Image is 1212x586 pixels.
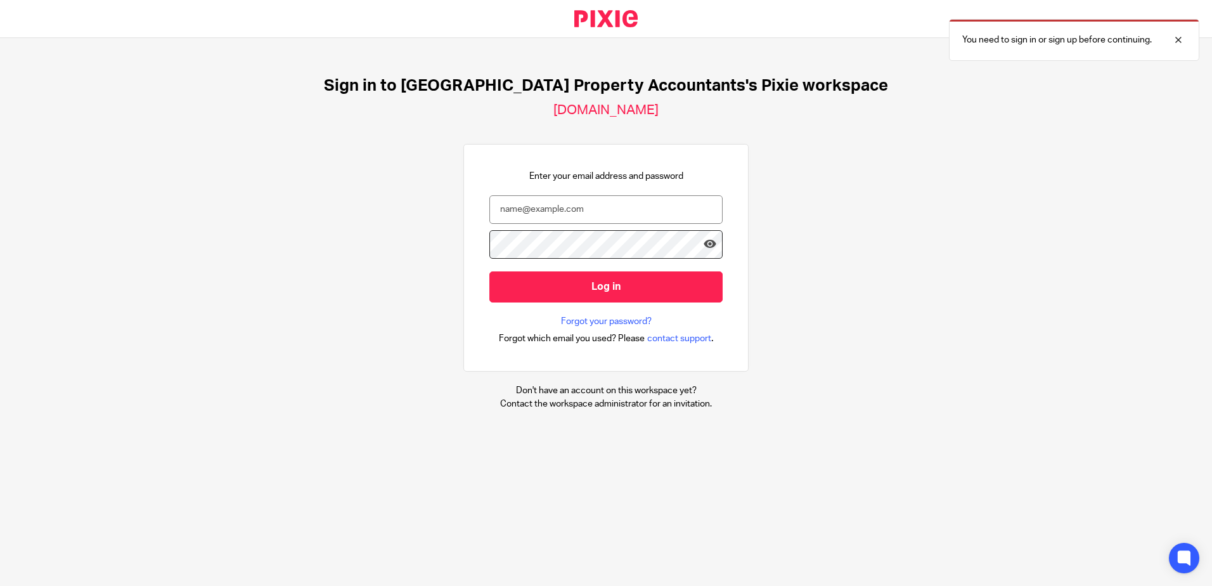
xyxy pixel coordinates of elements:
[499,331,714,346] div: .
[561,315,652,328] a: Forgot your password?
[489,195,723,224] input: name@example.com
[489,271,723,303] input: Log in
[529,170,683,183] p: Enter your email address and password
[499,332,645,345] span: Forgot which email you used? Please
[553,102,659,119] h2: [DOMAIN_NAME]
[647,332,711,345] span: contact support
[324,76,888,96] h1: Sign in to [GEOGRAPHIC_DATA] Property Accountants's Pixie workspace
[500,384,712,397] p: Don't have an account on this workspace yet?
[962,34,1152,46] p: You need to sign in or sign up before continuing.
[500,398,712,410] p: Contact the workspace administrator for an invitation.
